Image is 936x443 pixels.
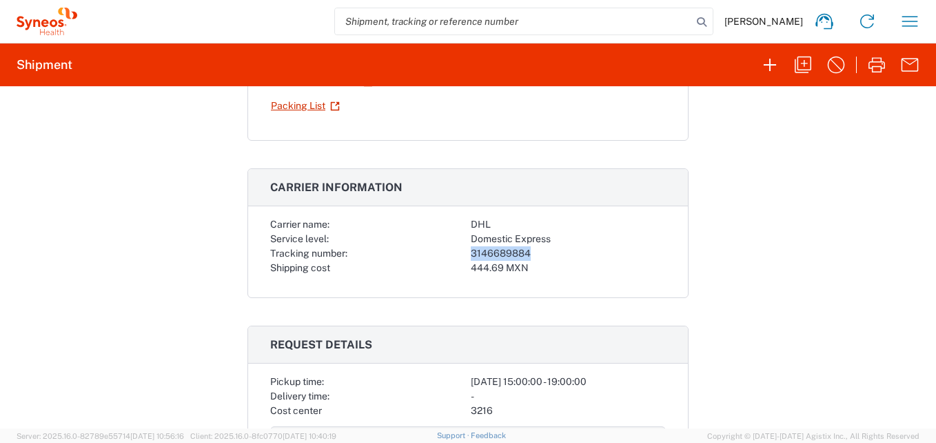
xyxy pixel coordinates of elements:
div: - [471,389,666,404]
span: [PERSON_NAME] [724,15,803,28]
a: Packing List [270,94,340,118]
input: Shipment, tracking or reference number [335,8,692,35]
span: Carrier information [270,181,403,194]
span: Shipping cost [270,262,330,273]
span: Cost center [270,405,322,416]
div: [DATE] 15:00:00 - 19:00:00 [471,375,666,389]
span: Delivery time: [270,391,329,402]
div: 3216 [471,404,666,418]
a: Support [437,431,471,440]
span: [DATE] 10:56:16 [130,432,184,440]
span: Tracking number: [270,248,347,259]
div: DHL [471,217,666,232]
a: Feedback [471,431,506,440]
span: Copyright © [DATE]-[DATE] Agistix Inc., All Rights Reserved [707,430,919,442]
span: Server: 2025.16.0-82789e55714 [17,432,184,440]
span: Client: 2025.16.0-8fc0770 [190,432,336,440]
span: Request details [270,338,372,351]
div: 444.69 MXN [471,261,666,275]
span: [DATE] 10:40:19 [283,432,336,440]
h2: Shipment [17,57,72,73]
span: Service level: [270,233,329,244]
span: Carrier name: [270,219,329,230]
div: 3146689884 [471,246,666,261]
span: Pickup time: [270,376,324,387]
div: Domestic Express [471,232,666,246]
